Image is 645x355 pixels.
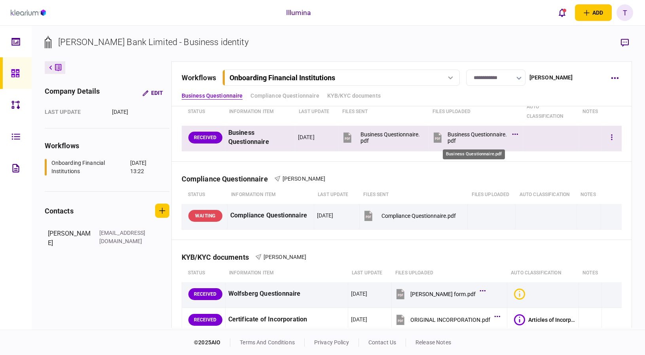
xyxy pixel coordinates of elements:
[130,159,159,176] div: [DATE] 13:22
[351,290,368,298] div: [DATE]
[228,128,292,147] div: Business Questionnaire
[317,211,334,219] div: [DATE]
[45,159,159,176] a: Onboarding Financial Institutions[DATE] 13:22
[240,339,295,346] a: terms and conditions
[528,317,576,323] div: Articles of Incorporation
[514,314,576,325] button: Articles of Incorporation
[45,108,104,116] div: last update
[230,74,335,82] div: Onboarding Financial Institutions
[45,206,74,216] div: contacts
[182,186,227,204] th: status
[45,86,100,100] div: company details
[264,254,307,260] span: [PERSON_NAME]
[514,289,525,300] div: Bad quality
[516,186,577,204] th: auto classification
[395,285,484,303] button: wolfberg form.pdf
[327,92,381,100] a: KYB/KYC documents
[188,288,222,300] div: RECEIVED
[250,92,319,100] a: Compliance Questionnaire
[617,4,633,21] button: T
[51,159,128,176] div: Onboarding Financial Institutions
[415,339,451,346] a: release notes
[188,314,222,326] div: RECEIVED
[410,317,490,323] div: ORIGINAL INCORPORATION.pdf
[182,92,243,100] a: Business Questionnaire
[314,186,359,204] th: last update
[359,186,467,204] th: files sent
[468,186,516,204] th: Files uploaded
[362,207,456,225] button: Compliance Questionnaire.pdf
[182,175,274,183] div: Compliance Questionnaire
[429,98,523,126] th: Files uploaded
[136,86,169,100] button: Edit
[182,72,216,83] div: workflows
[182,98,225,126] th: status
[298,133,315,141] div: [DATE]
[514,289,528,300] button: Bad quality
[579,98,602,126] th: notes
[381,213,456,219] div: Compliance Questionnaire.pdf
[443,149,505,159] div: Business Questionnaire.pdf
[341,128,422,146] button: Business Questionnaire.pdf
[314,339,349,346] a: privacy policy
[348,264,391,282] th: last update
[529,74,573,82] div: [PERSON_NAME]
[410,291,476,297] div: wolfberg form.pdf
[351,315,368,323] div: [DATE]
[11,9,46,15] img: client company logo
[391,264,507,282] th: Files uploaded
[575,4,612,21] button: open adding identity options
[338,98,429,126] th: files sent
[188,210,222,222] div: WAITING
[230,207,311,225] div: Compliance Questionnaire
[222,70,460,86] button: Onboarding Financial Institutions
[360,131,422,144] div: Business Questionnaire.pdf
[228,311,345,329] div: Certificate of Incorporation
[507,264,579,282] th: auto classification
[194,338,230,347] div: © 2025 AIO
[432,128,516,146] button: Business Questionnaire.pdf
[286,8,311,18] div: Illumina
[523,98,579,126] th: auto classification
[554,4,570,21] button: open notifications list
[448,131,508,144] div: Business Questionnaire.pdf
[188,132,222,144] div: RECEIVED
[58,36,249,49] div: [PERSON_NAME] Bank Limited - Business identity
[283,176,326,182] span: [PERSON_NAME]
[577,186,601,204] th: notes
[45,140,169,151] div: workflows
[368,339,396,346] a: contact us
[225,264,348,282] th: Information item
[182,264,225,282] th: status
[48,229,91,248] div: [PERSON_NAME]
[395,311,498,329] button: ORIGINAL INCORPORATION.pdf
[579,264,602,282] th: notes
[228,285,345,303] div: Wolfsberg Questionnaire
[295,98,338,126] th: last update
[99,229,151,245] div: [EMAIL_ADDRESS][DOMAIN_NAME]
[112,108,169,116] div: [DATE]
[227,186,314,204] th: Information item
[182,253,255,261] div: KYB/KYC documents
[225,98,295,126] th: Information item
